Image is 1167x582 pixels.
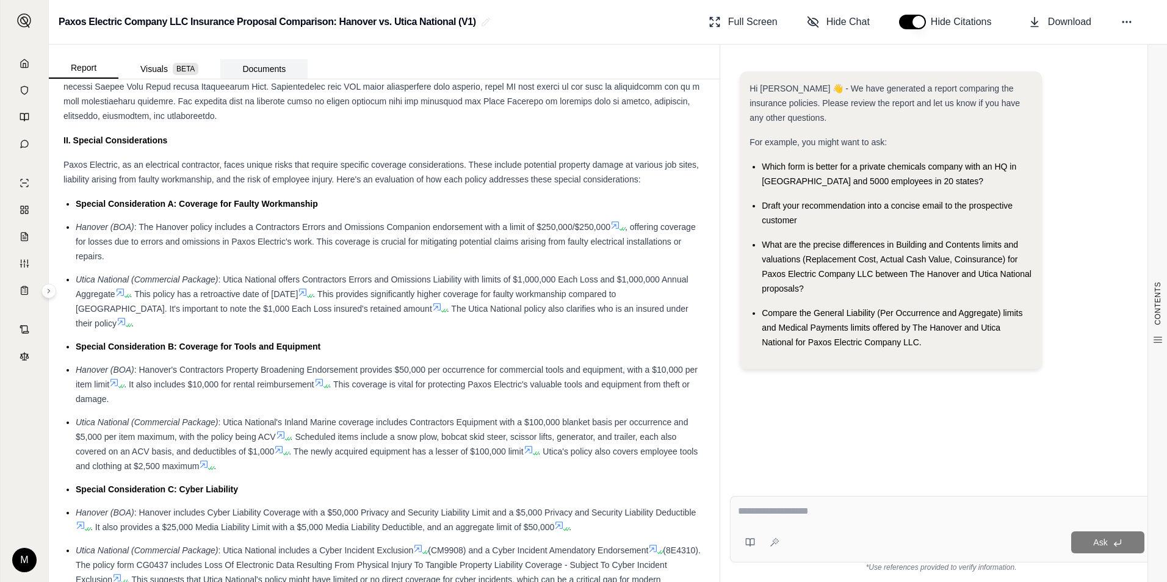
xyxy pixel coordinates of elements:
span: Hanover (BOA) [76,365,134,375]
button: Download [1024,10,1096,34]
span: : Utica National includes a Cyber Incident Exclusion [218,545,413,555]
span: : Hanover includes Cyber Liability Coverage with a $50,000 Privacy and Security Liability Limit a... [134,508,696,517]
a: Coverage Table [8,278,41,303]
span: . This provides significantly higher coverage for faulty workmanship compared to [GEOGRAPHIC_DATA... [76,289,616,314]
a: Contract Analysis [8,317,41,342]
strong: II. Special Considerations [63,135,167,145]
span: Draft your recommendation into a concise email to the prospective customer [762,201,1013,225]
span: Hanover (BOA) [76,508,134,517]
span: Special Consideration B: Coverage for Tools and Equipment [76,342,320,351]
span: Special Consideration C: Cyber Liability [76,484,238,494]
a: Documents Vault [8,78,41,102]
a: Prompt Library [8,105,41,129]
span: Utica National (Commercial Package) [76,275,218,284]
span: . Scheduled items include a snow plow, bobcat skid steer, scissor lifts, generator, and trailer, ... [76,432,676,456]
span: Hide Citations [931,15,999,29]
button: Full Screen [704,10,782,34]
button: Hide Chat [802,10,875,34]
span: Which form is better for a private chemicals company with an HQ in [GEOGRAPHIC_DATA] and 5000 emp... [762,162,1016,186]
span: CONTENTS [1153,282,1163,325]
span: . This coverage is vital for protecting Paxos Electric's valuable tools and equipment from theft ... [76,379,690,404]
span: What are the precise differences in Building and Contents limits and valuations (Replacement Cost... [762,240,1032,293]
span: : The Hanover policy includes a Contractors Errors and Omissions Companion endorsement with a lim... [134,222,610,232]
a: Claim Coverage [8,225,41,249]
span: Download [1048,15,1091,29]
span: : Hanover's Contractors Property Broadening Endorsement provides $50,000 per occurrence for comme... [76,365,698,389]
span: . Utica's policy also covers employee tools and clothing at $2,500 maximum [76,447,698,471]
span: . [569,522,571,532]
span: Hi [PERSON_NAME] 👋 - We have generated a report comparing the insurance policies. Please review t... [750,84,1020,123]
div: *Use references provided to verify information. [730,562,1152,572]
a: Single Policy [8,171,41,195]
button: Visuals [118,59,220,79]
span: : Utica National offers Contractors Errors and Omissions Liability with limits of $1,000,000 Each... [76,275,688,299]
h2: Paxos Electric Company LLC Insurance Proposal Comparison: Hanover vs. Utica National (V1) [59,11,476,33]
a: Chat [8,132,41,156]
a: Home [8,51,41,76]
a: Legal Search Engine [8,344,41,368]
span: , offering coverage for losses due to errors and omissions in Paxos Electric's work. This coverag... [76,222,696,261]
span: . The newly acquired equipment has a lesser of $100,000 limit [289,447,523,456]
span: For example, you might want to ask: [750,137,887,147]
span: Full Screen [728,15,778,29]
span: Utica National (Commercial Package) [76,545,218,555]
span: Ask [1093,537,1107,547]
span: (CM9908) and a Cyber Incident Amendatory Endorsement [428,545,648,555]
img: Expand sidebar [17,13,32,28]
span: Utica National (Commercial Package) [76,417,218,427]
button: Report [49,58,118,79]
span: BETA [173,63,198,75]
span: . [214,461,216,471]
button: Expand sidebar [12,9,37,33]
a: Custom Report [8,251,41,276]
span: Paxos Electric, as an electrical contractor, faces unique risks that require specific coverage co... [63,160,699,184]
a: Policy Comparisons [8,198,41,222]
span: : Utica National's Inland Marine coverage includes Contractors Equipment with a $100,000 blanket ... [76,417,688,442]
span: . [131,318,134,328]
span: . The Utica National policy also clarifies who is an insured under their policy [76,304,688,328]
span: Special Consideration A: Coverage for Faulty Workmanship [76,199,318,209]
span: . This policy has a retroactive date of [DATE] [130,289,298,299]
span: Hide Chat [826,15,870,29]
button: Documents [220,59,308,79]
button: Expand sidebar [42,284,56,298]
span: Compare the General Liability (Per Occurrence and Aggregate) limits and Medical Payments limits o... [762,308,1022,347]
span: . It also includes $10,000 for rental reimbursement [124,379,314,389]
div: M [12,548,37,572]
button: Ask [1071,531,1144,553]
span: . It also provides a $25,000 Media Liability Limit with a $5,000 Media Liability Deductible, and ... [90,522,554,532]
span: Hanover (BOA) [76,222,134,232]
